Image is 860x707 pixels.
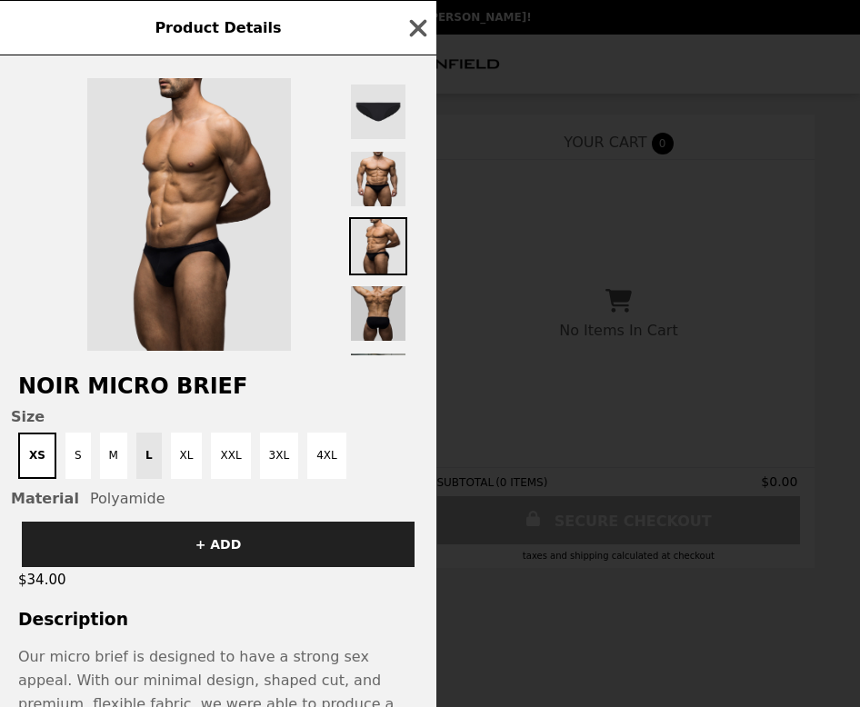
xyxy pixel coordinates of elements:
img: Thumbnail 5 [349,352,407,410]
img: Thumbnail 2 [349,150,407,208]
button: XS [18,433,56,479]
button: XXL [211,433,250,479]
button: S [65,433,91,479]
img: XS / Polyamide [87,78,292,351]
button: + ADD [22,522,415,567]
div: Polyamide [11,490,425,507]
button: 4XL [307,433,346,479]
span: Product Details [155,19,281,36]
button: XL [171,433,203,479]
span: Material [11,490,79,507]
button: 3XL [260,433,299,479]
img: Thumbnail 1 [349,83,407,141]
span: Size [11,408,425,425]
button: M [100,433,127,479]
img: Thumbnail 4 [349,284,407,343]
img: Thumbnail 3 [349,217,407,275]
